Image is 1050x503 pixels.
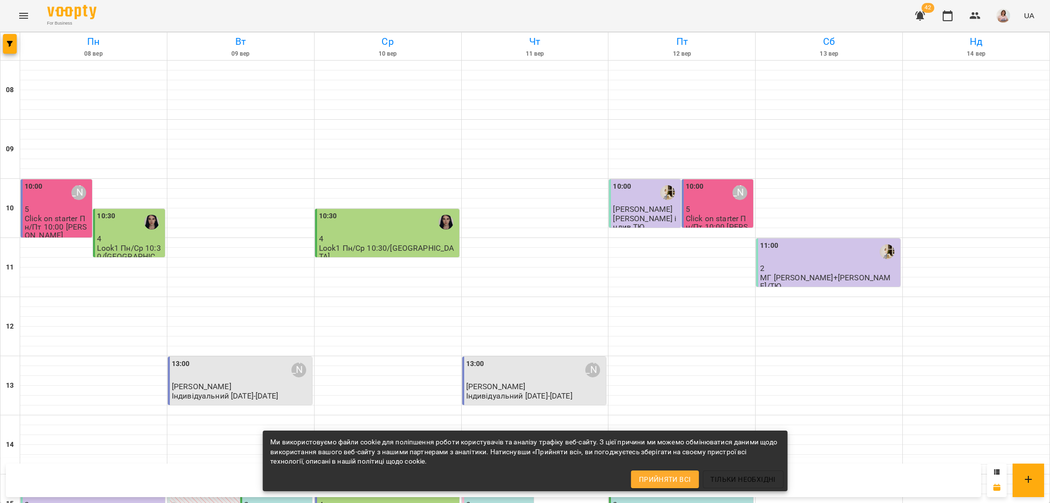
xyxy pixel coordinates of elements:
img: Voopty Logo [47,5,96,19]
h6: 08 вер [22,49,165,59]
button: Прийняти всі [631,470,699,488]
label: 13:00 [172,359,190,369]
h6: 14 вер [904,49,1048,59]
p: 5 [686,205,751,213]
p: Look1 Пн/Ср 10:30/[GEOGRAPHIC_DATA] [319,244,457,261]
img: Вікторія Матвійчук [144,215,159,230]
h6: Ср [316,34,460,49]
p: Look1 Пн/Ср 10:30/[GEOGRAPHIC_DATA] [97,244,162,269]
div: Ольга Шинкаренко [291,363,306,377]
div: Ольга Шинкаренко [71,185,86,200]
h6: Пн [22,34,165,49]
p: 5 [25,205,90,213]
label: 10:30 [97,211,115,222]
label: 13:00 [466,359,484,369]
span: [PERSON_NAME] [466,382,526,391]
p: 4 [97,235,162,243]
label: 11:00 [760,240,778,251]
h6: Сб [757,34,901,49]
h6: Пт [610,34,754,49]
label: 10:30 [319,211,337,222]
h6: 13 вер [757,49,901,59]
h6: 09 вер [169,49,313,59]
img: a9a10fb365cae81af74a091d218884a8.jpeg [996,9,1010,23]
span: Тільки необхідні [710,473,775,485]
span: 42 [922,3,934,13]
h6: 14 [6,439,14,450]
h6: 11 вер [463,49,607,59]
img: Сидорук Тетяна [660,185,675,200]
p: Індивідуальний [DATE]-[DATE] [172,392,278,400]
label: 10:00 [613,181,631,192]
h6: 10 вер [316,49,460,59]
h6: Вт [169,34,313,49]
p: Click on starter Пн/Пт 10:00 [PERSON_NAME] [686,214,751,240]
h6: 11 [6,262,14,273]
h6: Нд [904,34,1048,49]
span: [PERSON_NAME] [613,204,672,214]
h6: 12 вер [610,49,754,59]
p: 4 [319,235,457,243]
img: Сидорук Тетяна [880,244,894,259]
h6: Чт [463,34,607,49]
p: Click on starter Пн/Пт 10:00 [PERSON_NAME] [25,214,90,240]
label: 10:00 [25,181,43,192]
p: МГ [PERSON_NAME]+[PERSON_NAME]/ТЮ [760,273,898,291]
span: [PERSON_NAME] [172,382,231,391]
div: Ольга Шинкаренко [732,185,747,200]
div: Ми використовуємо файли cookie для поліпшення роботи користувачів та аналізу трафіку веб-сайту. З... [270,434,780,470]
h6: 09 [6,144,14,155]
p: Індивідуальний [DATE]-[DATE] [466,392,573,400]
h6: 08 [6,85,14,96]
span: Прийняти всі [639,473,691,485]
h6: 12 [6,321,14,332]
label: 10:00 [686,181,704,192]
button: Тільки необхідні [702,470,783,488]
h6: 13 [6,380,14,391]
img: Вікторія Матвійчук [439,215,453,230]
div: Ольга Шинкаренко [585,363,600,377]
span: For Business [47,20,96,27]
p: 2 [760,264,898,272]
span: UA [1024,10,1034,21]
p: [PERSON_NAME] індив ТЮ [613,214,678,232]
h6: 10 [6,203,14,214]
button: Menu [12,4,35,28]
button: UA [1020,6,1038,25]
